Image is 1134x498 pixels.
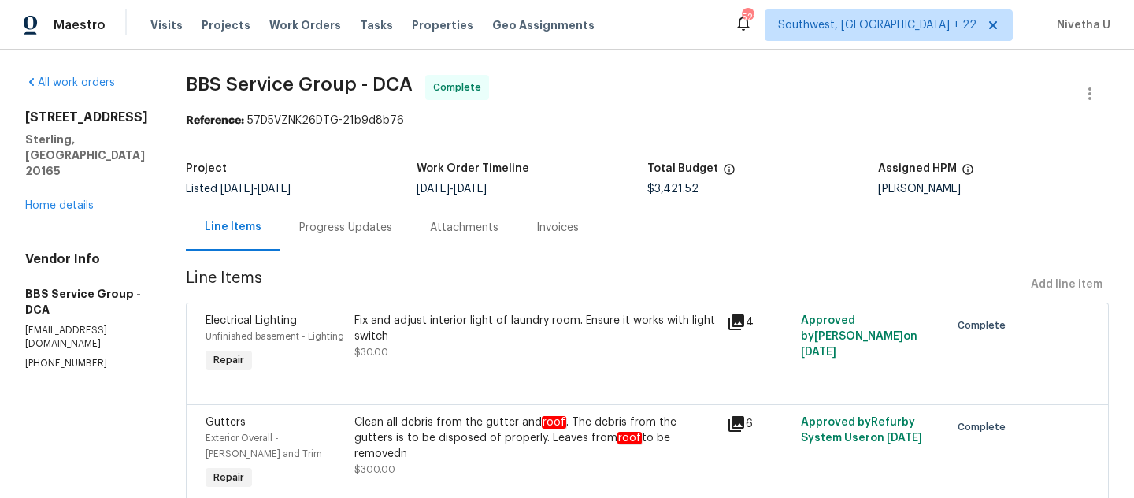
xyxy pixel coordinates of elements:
div: Clean all debris from the gutter and . The debris from the gutters is to be disposed of properly.... [354,414,717,462]
span: Approved by [PERSON_NAME] on [801,315,917,358]
span: Complete [958,419,1012,435]
span: [DATE] [801,347,836,358]
span: Complete [433,80,487,95]
span: Complete [958,318,1012,333]
span: Maestro [54,17,106,33]
span: Listed [186,184,291,195]
h4: Vendor Info [25,251,148,267]
h5: Assigned HPM [878,163,957,174]
span: $3,421.52 [647,184,699,195]
div: Progress Updates [299,220,392,236]
span: Exterior Overall - [PERSON_NAME] and Trim [206,433,322,459]
span: $300.00 [354,465,395,474]
em: roof [542,416,566,429]
span: BBS Service Group - DCA [186,75,413,94]
span: Unfinished basement - Lighting [206,332,344,341]
span: Properties [412,17,473,33]
em: roof [617,432,642,444]
div: Fix and adjust interior light of laundry room. Ensure it works with light switch [354,313,717,344]
div: 522 [742,9,753,25]
a: All work orders [25,77,115,88]
span: Gutters [206,417,246,428]
span: The total cost of line items that have been proposed by Opendoor. This sum includes line items th... [723,163,736,184]
span: [DATE] [887,433,922,444]
h5: Sterling, [GEOGRAPHIC_DATA] 20165 [25,132,148,179]
span: [DATE] [258,184,291,195]
span: Projects [202,17,250,33]
span: Electrical Lighting [206,315,297,326]
span: - [220,184,291,195]
span: Nivetha U [1051,17,1110,33]
span: Work Orders [269,17,341,33]
div: Attachments [430,220,498,236]
b: Reference: [186,115,244,126]
span: The hpm assigned to this work order. [962,163,974,184]
span: Repair [207,352,250,368]
span: Geo Assignments [492,17,595,33]
span: Visits [150,17,183,33]
div: 57D5VZNK26DTG-21b9d8b76 [186,113,1109,128]
p: [PHONE_NUMBER] [25,357,148,370]
h5: Project [186,163,227,174]
h2: [STREET_ADDRESS] [25,110,148,125]
div: 4 [727,313,791,332]
span: [DATE] [220,184,254,195]
span: Approved by Refurby System User on [801,417,922,444]
p: [EMAIL_ADDRESS][DOMAIN_NAME] [25,324,148,351]
h5: Work Order Timeline [417,163,529,174]
div: 6 [727,414,791,433]
span: Line Items [186,270,1025,299]
span: [DATE] [454,184,487,195]
span: - [417,184,487,195]
span: [DATE] [417,184,450,195]
span: Tasks [360,20,393,31]
span: Southwest, [GEOGRAPHIC_DATA] + 22 [778,17,976,33]
h5: Total Budget [647,163,718,174]
a: Home details [25,200,94,211]
span: $30.00 [354,347,388,357]
span: Repair [207,470,250,485]
h5: BBS Service Group - DCA [25,286,148,318]
div: [PERSON_NAME] [878,184,1109,195]
div: Line Items [205,219,261,235]
div: Invoices [536,220,579,236]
